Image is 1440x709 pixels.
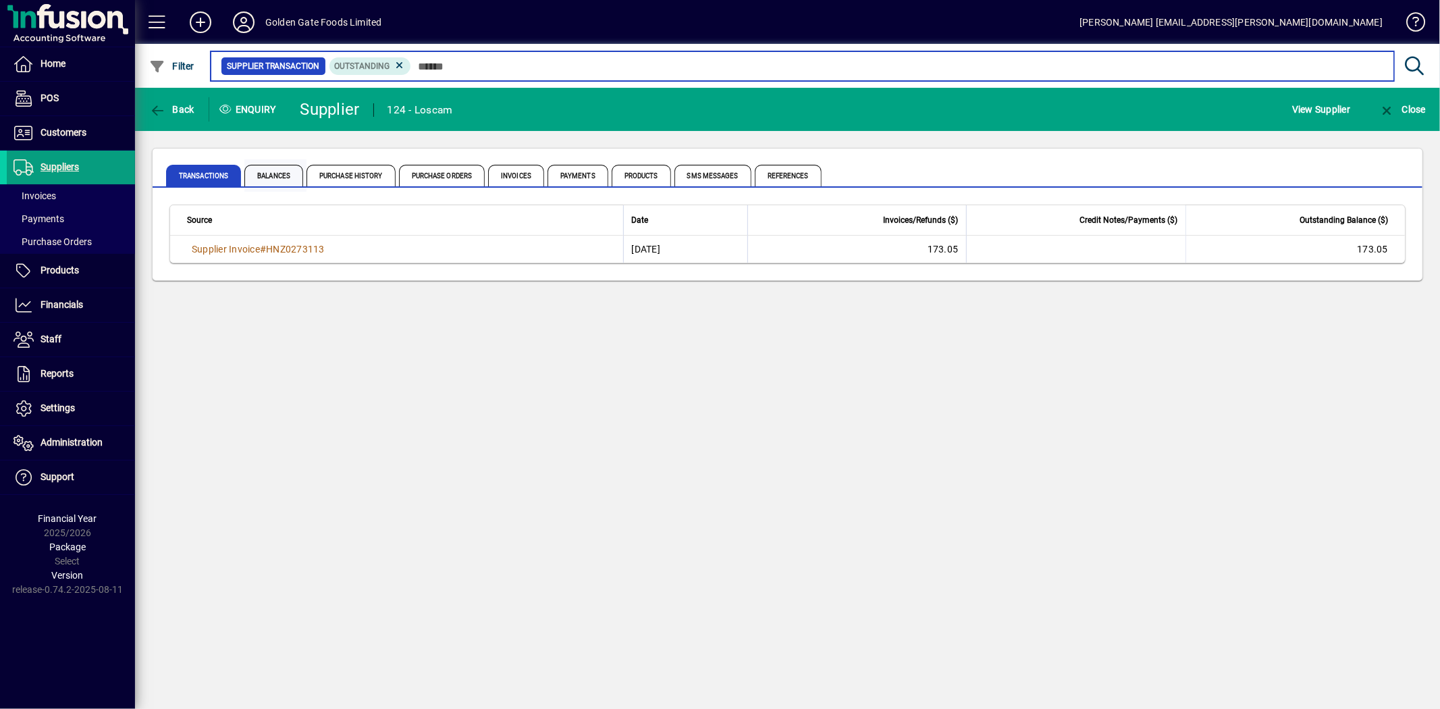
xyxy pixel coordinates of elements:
td: 173.05 [747,236,967,263]
span: References [755,165,822,186]
span: Suppliers [41,161,79,172]
a: Payments [7,207,135,230]
a: POS [7,82,135,115]
span: Settings [41,402,75,413]
td: [DATE] [623,236,747,263]
span: Purchase Orders [14,236,92,247]
span: Balances [244,165,303,186]
a: Reports [7,357,135,391]
button: View Supplier [1289,97,1354,122]
span: Package [49,542,86,552]
span: Payments [14,213,64,224]
a: Administration [7,426,135,460]
app-page-header-button: Close enquiry [1364,97,1440,122]
span: Administration [41,437,103,448]
div: [PERSON_NAME] [EMAIL_ADDRESS][PERSON_NAME][DOMAIN_NAME] [1079,11,1383,33]
span: POS [41,93,59,103]
span: Outstanding [335,61,390,71]
span: Supplier Transaction [227,59,320,73]
a: Customers [7,116,135,150]
button: Filter [146,54,198,78]
span: Transactions [166,165,241,186]
a: Supplier Invoice#HNZ0273113 [187,242,329,257]
a: Home [7,47,135,81]
mat-chip: Outstanding Status: Outstanding [329,57,411,75]
span: View Supplier [1292,99,1350,120]
span: Source [187,213,212,228]
div: Golden Gate Foods Limited [265,11,381,33]
span: Financial Year [38,513,97,524]
span: Invoices/Refunds ($) [883,213,958,228]
span: Outstanding Balance ($) [1300,213,1388,228]
span: Payments [548,165,608,186]
span: Financials [41,299,83,310]
app-page-header-button: Back [135,97,209,122]
span: Support [41,471,74,482]
div: Enquiry [209,99,290,120]
span: Customers [41,127,86,138]
span: Products [612,165,671,186]
span: Filter [149,61,194,72]
a: Purchase Orders [7,230,135,253]
span: Date [632,213,649,228]
button: Close [1375,97,1429,122]
button: Profile [222,10,265,34]
span: Products [41,265,79,275]
span: Invoices [488,165,544,186]
span: Reports [41,368,74,379]
span: Credit Notes/Payments ($) [1079,213,1177,228]
a: Invoices [7,184,135,207]
span: Version [52,570,84,581]
span: HNZ0273113 [266,244,325,255]
span: Purchase Orders [399,165,485,186]
span: Staff [41,334,61,344]
span: Invoices [14,190,56,201]
span: Purchase History [306,165,396,186]
a: Support [7,461,135,494]
span: Close [1379,104,1426,115]
span: Home [41,58,65,69]
div: Date [632,213,739,228]
div: 124 - Loscam [388,99,453,121]
td: 173.05 [1185,236,1405,263]
a: Settings [7,392,135,425]
a: Financials [7,288,135,322]
span: # [260,244,266,255]
button: Add [179,10,222,34]
div: Supplier [300,99,360,120]
a: Knowledge Base [1396,3,1423,47]
span: Supplier Invoice [192,244,260,255]
button: Back [146,97,198,122]
span: SMS Messages [674,165,751,186]
a: Products [7,254,135,288]
a: Staff [7,323,135,357]
span: Back [149,104,194,115]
